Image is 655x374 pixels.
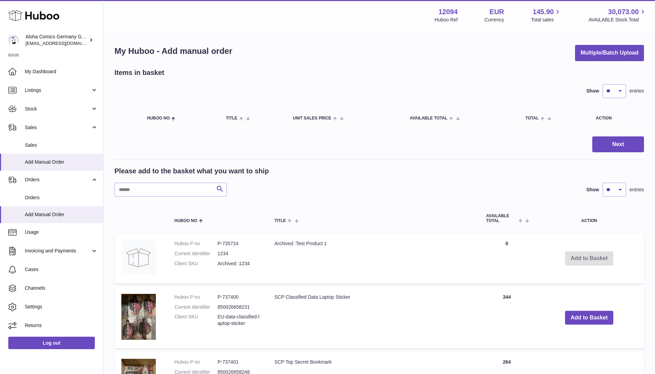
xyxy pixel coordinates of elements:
dt: Current identifier [174,304,218,310]
span: Orders [25,176,91,183]
dd: EU-data-classified-laptop-sticker [218,314,261,327]
span: Usage [25,229,98,236]
img: comicsaloha@gmail.com [8,35,19,45]
span: entries [629,186,644,193]
span: [EMAIL_ADDRESS][DOMAIN_NAME] [26,40,101,46]
dt: Huboo P no [174,294,218,300]
span: AVAILABLE Stock Total [588,17,647,23]
span: My Dashboard [25,68,98,75]
span: AVAILABLE Total [486,214,517,223]
span: entries [629,88,644,94]
span: Settings [25,304,98,310]
span: Invoicing and Payments [25,248,91,254]
div: Action [596,116,637,121]
td: 344 [479,287,534,348]
span: Orders [25,194,98,201]
dd: P-737400 [218,294,261,300]
strong: EUR [490,7,504,17]
span: Unit Sales Price [293,116,331,121]
a: 30,073.00 AVAILABLE Stock Total [588,7,647,23]
dd: P-735724 [218,240,261,247]
dd: 1234 [218,250,261,257]
span: Total sales [531,17,562,23]
h2: Items in basket [114,68,164,77]
button: Next [592,136,644,153]
div: Aloha Comics Germany GmbH [26,33,88,47]
dt: Client SKU [174,314,218,327]
dt: Client SKU [174,260,218,267]
label: Show [586,186,599,193]
th: Action [534,207,644,230]
div: Huboo Ref [435,17,458,23]
span: Total [525,116,539,121]
span: Returns [25,322,98,329]
span: Channels [25,285,98,291]
span: Stock [25,106,91,112]
button: Multiple/Batch Upload [575,45,644,61]
td: 0 [479,233,534,284]
span: 145.90 [533,7,554,17]
label: Show [586,88,599,94]
dt: Current identifier [174,250,218,257]
span: 30,073.00 [608,7,639,17]
span: Title [274,219,286,223]
dt: Huboo P no [174,359,218,365]
img: SCP Classified Data Laptop Sticker [121,294,156,340]
dt: Huboo P no [174,240,218,247]
img: Archived :Test Product 1 [121,240,156,275]
span: Cases [25,266,98,273]
a: 145.90 Total sales [531,7,562,23]
dd: 850026658231 [218,304,261,310]
td: Archived :Test Product 1 [268,233,479,284]
span: Title [226,116,237,121]
h2: Please add to the basket what you want to ship [114,166,269,176]
span: Sales [25,124,91,131]
span: Huboo no [147,116,170,121]
dd: P-737401 [218,359,261,365]
span: Add Manual Order [25,159,98,165]
span: Huboo no [174,219,197,223]
span: AVAILABLE Total [410,116,447,121]
span: Sales [25,142,98,148]
a: Log out [8,337,95,349]
span: Listings [25,87,91,94]
div: Currency [485,17,504,23]
td: SCP Classified Data Laptop Sticker [268,287,479,348]
button: Add to Basket [565,311,613,325]
strong: 12094 [439,7,458,17]
span: Add Manual Order [25,211,98,218]
dd: Archived :1234 [218,260,261,267]
h1: My Huboo - Add manual order [114,46,232,57]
